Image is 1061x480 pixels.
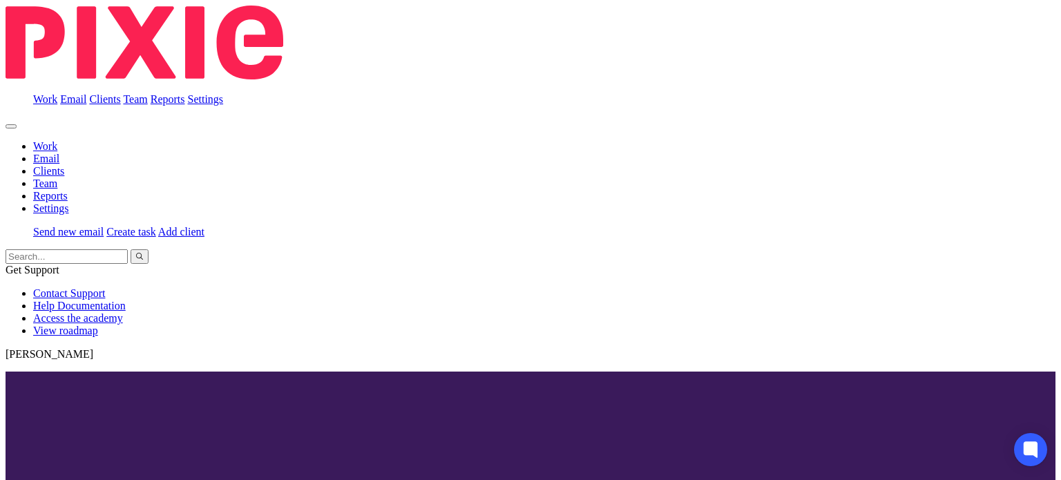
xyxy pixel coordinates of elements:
a: Work [33,93,57,105]
a: Team [33,177,57,189]
a: Send new email [33,226,104,238]
a: Add client [158,226,204,238]
a: Reports [33,190,68,202]
span: Get Support [6,264,59,276]
a: Clients [33,165,64,177]
p: [PERSON_NAME] [6,348,1055,361]
input: Search [6,249,128,264]
a: Help Documentation [33,300,126,311]
a: Reports [151,93,185,105]
a: Settings [33,202,69,214]
a: Email [33,153,59,164]
img: Pixie [6,6,283,79]
a: Team [123,93,147,105]
a: Clients [89,93,120,105]
a: Email [60,93,86,105]
a: Create task [106,226,156,238]
a: Contact Support [33,287,105,299]
a: Work [33,140,57,152]
button: Search [131,249,149,264]
a: Settings [188,93,224,105]
a: Access the academy [33,312,123,324]
a: View roadmap [33,325,98,336]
